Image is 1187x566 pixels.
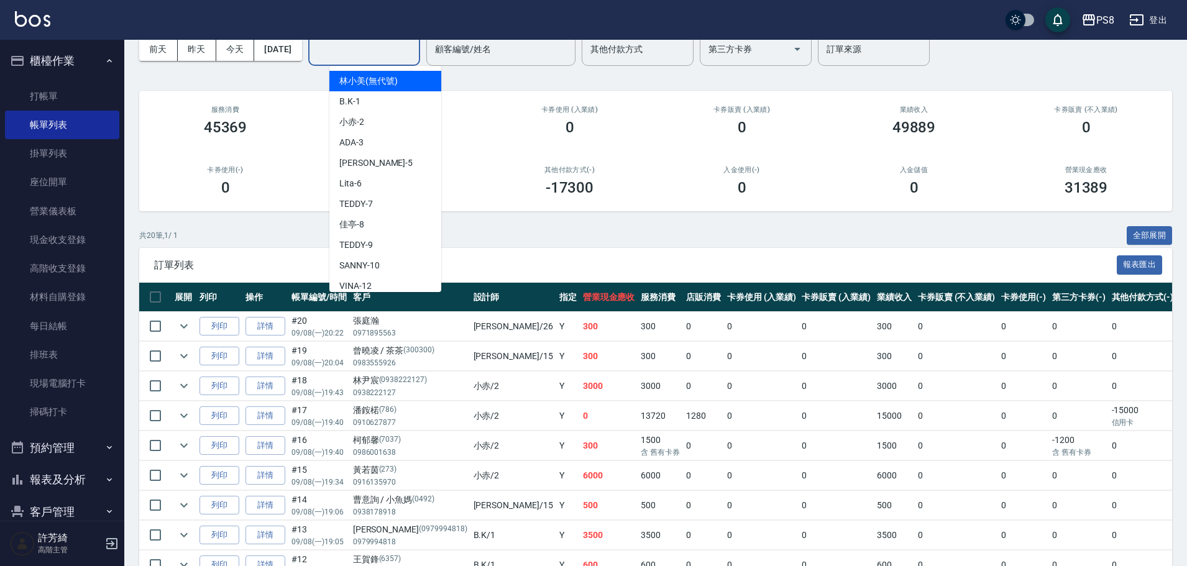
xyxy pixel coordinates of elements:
[580,283,638,312] th: 營業現金應收
[915,491,998,520] td: 0
[5,168,119,196] a: 座位開單
[199,406,239,426] button: 列印
[1052,447,1106,458] p: 含 舊有卡券
[339,75,398,88] span: 林小美 (無代號)
[245,496,285,515] a: 詳情
[245,466,285,485] a: 詳情
[580,461,638,490] td: 6000
[915,372,998,401] td: 0
[683,461,724,490] td: 0
[288,372,350,401] td: #18
[175,526,193,544] button: expand row
[998,521,1049,550] td: 0
[288,521,350,550] td: #13
[5,45,119,77] button: 櫃檯作業
[216,38,255,61] button: 今天
[799,312,874,341] td: 0
[339,177,362,190] span: Lita -6
[1109,342,1177,371] td: 0
[353,493,467,506] div: 曹意詢 / 小魚媽
[339,136,364,149] span: ADA -3
[580,491,638,520] td: 500
[1109,401,1177,431] td: -15000
[1015,166,1157,174] h2: 營業現金應收
[1127,226,1173,245] button: 全部展開
[175,406,193,425] button: expand row
[339,239,373,252] span: TEDDY -9
[470,283,556,312] th: 設計師
[10,531,35,556] img: Person
[353,374,467,387] div: 林尹宸
[175,347,193,365] button: expand row
[254,38,301,61] button: [DATE]
[353,357,467,368] p: 0983555926
[683,491,724,520] td: 0
[580,431,638,460] td: 300
[291,536,347,547] p: 09/08 (一) 19:05
[470,401,556,431] td: 小赤 /2
[724,283,799,312] th: 卡券使用 (入業績)
[638,372,683,401] td: 3000
[38,544,101,555] p: 高階主管
[204,119,247,136] h3: 45369
[245,406,285,426] a: 詳情
[915,431,998,460] td: 0
[724,521,799,550] td: 0
[288,283,350,312] th: 帳單編號/時間
[1109,521,1177,550] td: 0
[874,283,915,312] th: 業績收入
[470,461,556,490] td: 小赤 /2
[353,523,467,536] div: [PERSON_NAME]
[787,39,807,59] button: Open
[175,436,193,455] button: expand row
[1045,7,1070,32] button: save
[874,372,915,401] td: 3000
[683,431,724,460] td: 0
[5,226,119,254] a: 現金收支登錄
[339,157,413,170] span: [PERSON_NAME] -5
[175,377,193,395] button: expand row
[724,312,799,341] td: 0
[638,283,683,312] th: 服務消費
[288,312,350,341] td: #20
[288,342,350,371] td: #19
[199,436,239,455] button: 列印
[580,401,638,431] td: 0
[291,447,347,458] p: 09/08 (一) 19:40
[5,312,119,340] a: 每日結帳
[874,431,915,460] td: 1500
[199,377,239,396] button: 列印
[353,477,467,488] p: 0916135970
[353,404,467,417] div: 潘銨楉
[998,372,1049,401] td: 0
[154,166,296,174] h2: 卡券使用(-)
[1112,417,1174,428] p: 信用卡
[556,431,580,460] td: Y
[245,377,285,396] a: 詳情
[799,461,874,490] td: 0
[556,521,580,550] td: Y
[5,111,119,139] a: 帳單列表
[638,401,683,431] td: 13720
[799,431,874,460] td: 0
[288,401,350,431] td: #17
[915,283,998,312] th: 卡券販賣 (不入業績)
[738,119,746,136] h3: 0
[291,327,347,339] p: 09/08 (一) 20:22
[1015,106,1157,114] h2: 卡券販賣 (不入業績)
[724,401,799,431] td: 0
[5,197,119,226] a: 營業儀表板
[1049,431,1109,460] td: -1200
[199,496,239,515] button: 列印
[874,521,915,550] td: 3500
[288,461,350,490] td: #15
[1049,491,1109,520] td: 0
[5,369,119,398] a: 現場電腦打卡
[339,198,373,211] span: TEDDY -7
[178,38,216,61] button: 昨天
[379,553,401,566] p: (6357)
[998,283,1049,312] th: 卡券使用(-)
[242,283,288,312] th: 操作
[498,166,641,174] h2: 其他付款方式(-)
[799,401,874,431] td: 0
